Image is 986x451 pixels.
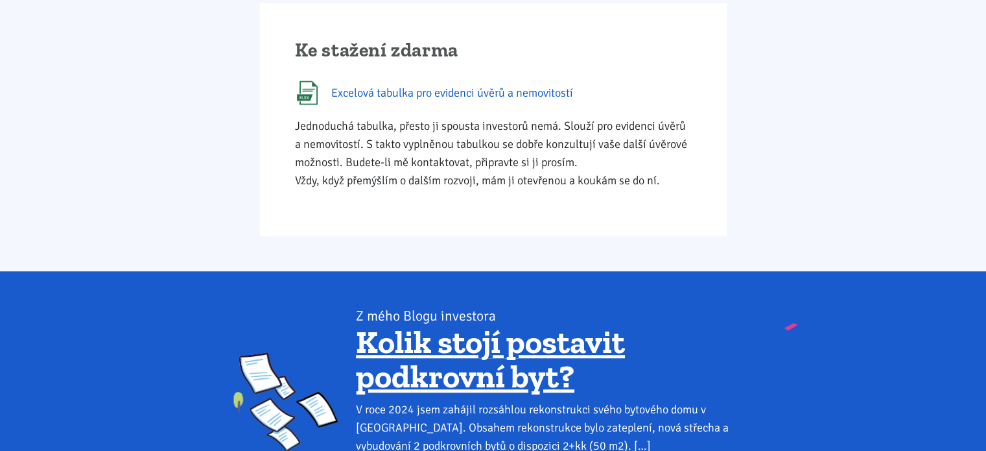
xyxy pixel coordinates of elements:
[356,323,625,396] a: Kolik stojí postavit podkrovní byt?
[295,38,692,63] h2: Ke stažení zdarma
[295,117,692,189] p: Jednoduchá tabulka, přesto ji spousta investorů nemá. Slouží pro evidenci úvěrů a nemovitostí. S ...
[331,84,573,102] span: Excelová tabulka pro evidenci úvěrů a nemovitostí
[356,307,747,325] div: Z mého Blogu investora
[295,80,692,105] a: Excelová tabulka pro evidenci úvěrů a nemovitostí
[295,80,320,105] img: XLSX (Excel)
